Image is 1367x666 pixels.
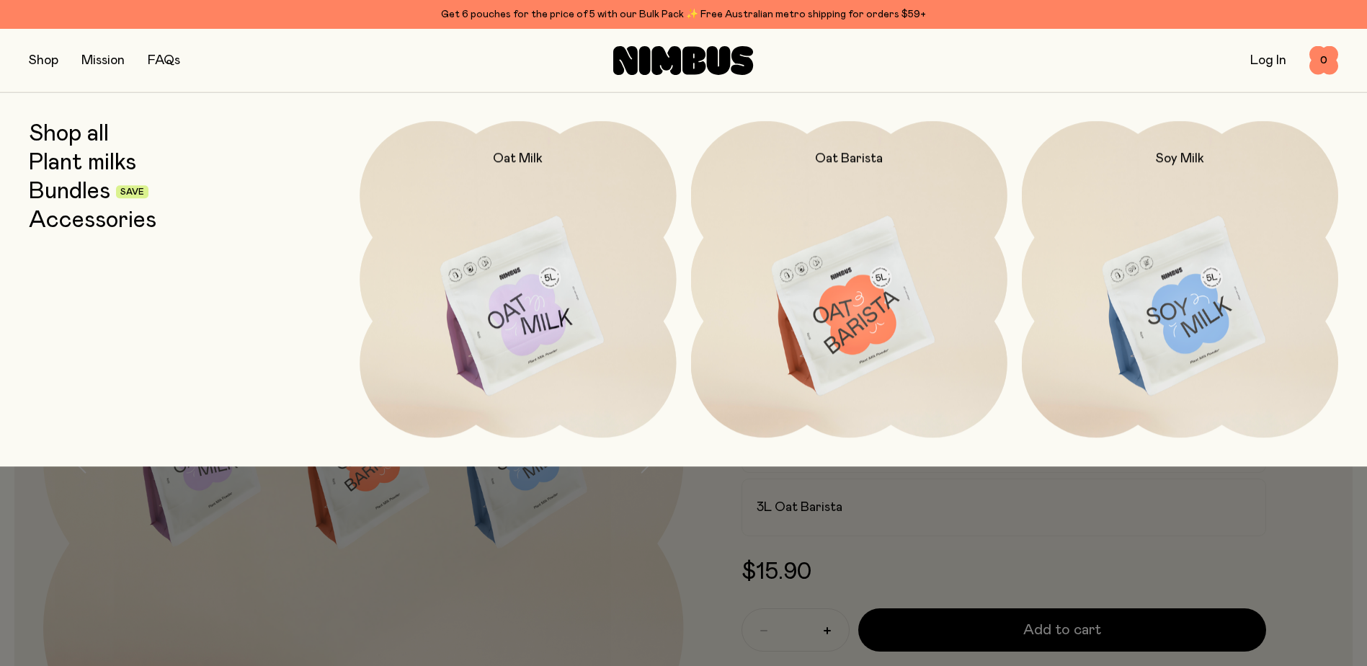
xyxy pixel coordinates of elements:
[360,121,676,438] a: Oat Milk
[148,54,180,67] a: FAQs
[815,150,883,167] h2: Oat Barista
[29,6,1338,23] div: Get 6 pouches for the price of 5 with our Bulk Pack ✨ Free Australian metro shipping for orders $59+
[1309,46,1338,75] button: 0
[1250,54,1286,67] a: Log In
[29,179,110,205] a: Bundles
[29,208,156,234] a: Accessories
[1022,121,1338,438] a: Soy Milk
[691,121,1007,438] a: Oat Barista
[120,188,144,197] span: Save
[81,54,125,67] a: Mission
[493,150,543,167] h2: Oat Milk
[29,121,109,147] a: Shop all
[1156,150,1204,167] h2: Soy Milk
[29,150,136,176] a: Plant milks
